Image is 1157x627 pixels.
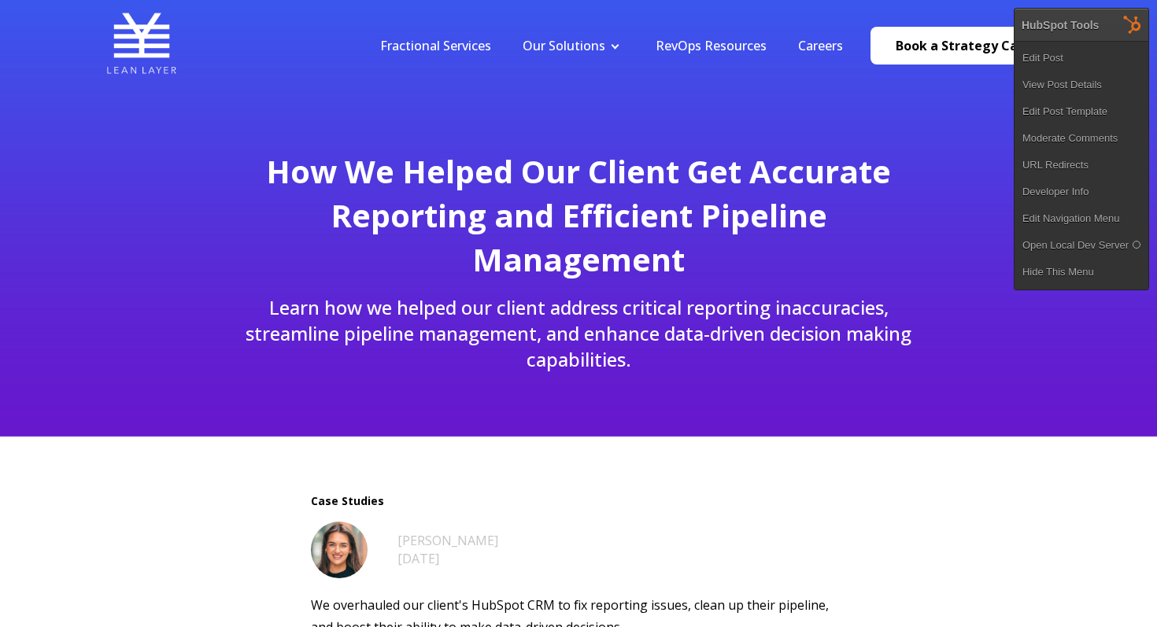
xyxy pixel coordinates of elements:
[1015,232,1148,259] a: Open Local Dev Server
[266,149,891,281] span: How We Helped Our Client Get Accurate Reporting and Efficient Pipeline Management
[871,27,1051,65] a: Book a Strategy Call
[798,37,843,54] a: Careers
[1015,205,1148,232] a: Edit Navigation Menu
[1015,179,1148,205] a: Developer Info
[656,37,767,54] a: RevOps Resources
[1116,8,1149,41] img: HubSpot Tools Menu Toggle
[397,550,498,567] div: [DATE]
[311,493,846,509] span: Case Studies
[1015,259,1148,286] a: Hide This Menu
[523,37,605,54] a: Our Solutions
[1015,125,1148,152] a: Moderate Comments
[1015,72,1148,98] a: View Post Details
[231,294,926,372] p: Learn how we helped our client address critical reporting inaccuracies, streamline pipeline manag...
[1015,152,1148,179] a: URL Redirects
[1015,98,1148,125] a: Edit Post Template
[397,532,498,549] a: [PERSON_NAME]
[1022,18,1100,32] div: HubSpot Tools
[380,37,491,54] a: Fractional Services
[364,37,859,54] div: Navigation Menu
[1015,45,1148,72] a: Edit Post
[1014,8,1149,290] div: HubSpot Tools Edit PostView Post DetailsEdit Post TemplateModerate CommentsURL RedirectsDeveloper...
